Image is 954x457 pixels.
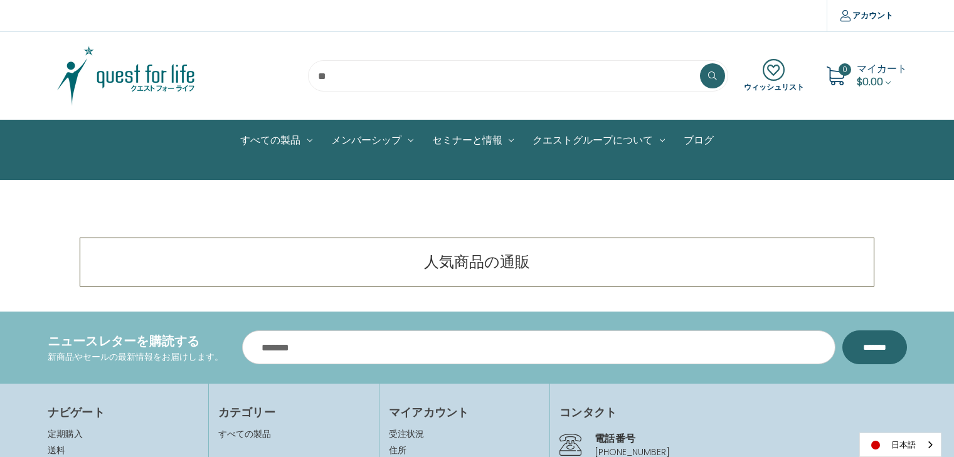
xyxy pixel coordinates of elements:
[322,120,423,160] a: メンバーシップ
[48,404,199,421] h4: ナビゲート
[218,404,369,421] h4: カテゴリー
[48,428,83,440] a: 定期購入
[595,431,906,446] h4: 電話番号
[857,75,883,89] span: $0.00
[559,404,906,421] h4: コンタクト
[218,428,271,440] a: すべての製品
[674,120,723,160] a: ブログ
[857,61,907,89] a: Cart with 0 items
[48,444,65,456] a: 送料
[48,45,204,107] img: クエスト・グループ
[389,444,540,457] a: 住所
[860,433,941,456] a: 日本語
[839,63,851,76] span: 0
[859,433,941,457] div: Language
[744,59,804,93] a: ウィッシュリスト
[389,428,540,441] a: 受注状況
[857,61,907,76] span: マイカート
[389,404,540,421] h4: マイアカウント
[48,332,223,350] h4: ニュースレターを購読する
[523,120,674,160] a: クエストグループについて
[48,350,223,364] p: 新商品やセールの最新情報をお届けします。
[859,433,941,457] aside: Language selected: 日本語
[423,120,524,160] a: セミナーと情報
[424,251,530,273] p: 人気商品の通販
[231,120,322,160] a: All Products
